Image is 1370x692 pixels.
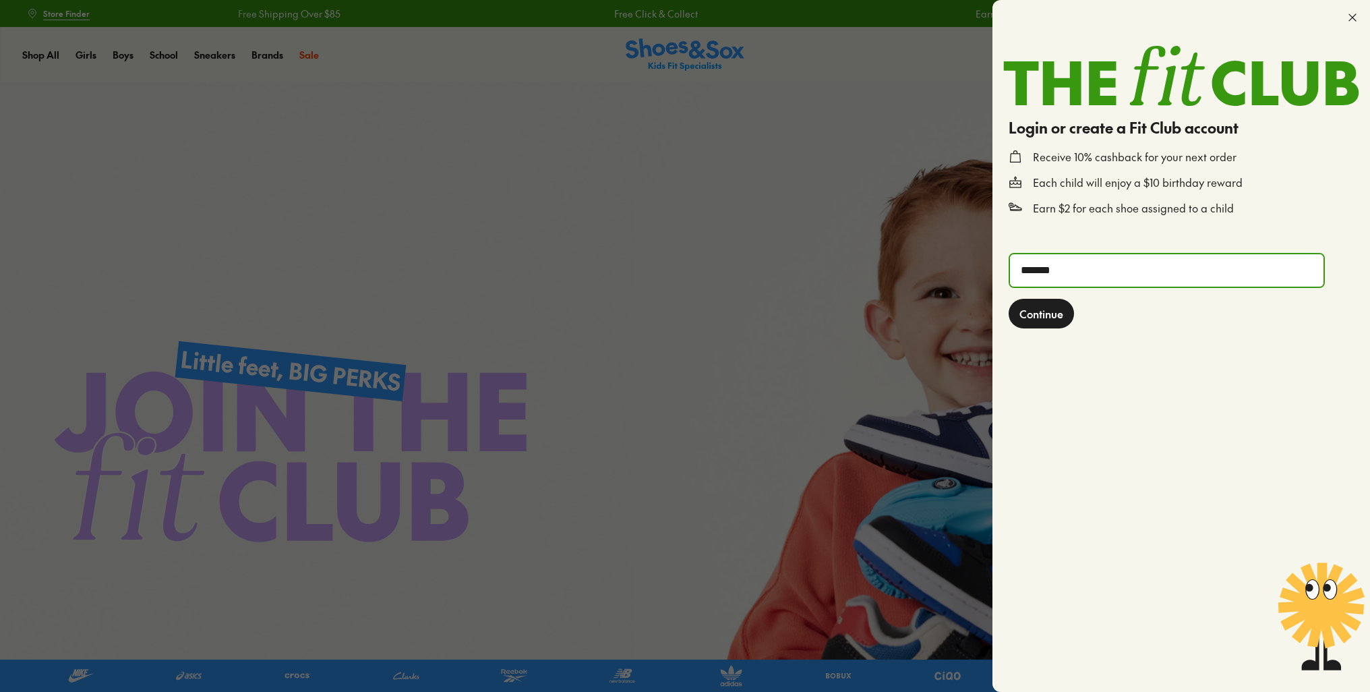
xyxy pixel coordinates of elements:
p: Each child will enjoy a $10 birthday reward [1033,175,1243,190]
img: TheFitClub_Landscape_2a1d24fe-98f1-4588-97ac-f3657bedce49.svg [1003,46,1359,106]
h4: Login or create a Fit Club account [1009,117,1354,139]
p: Receive 10% cashback for your next order [1033,150,1237,165]
span: Continue [1019,306,1063,322]
p: Earn $2 for each shoe assigned to a child [1033,201,1234,216]
button: Continue [1009,299,1074,328]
